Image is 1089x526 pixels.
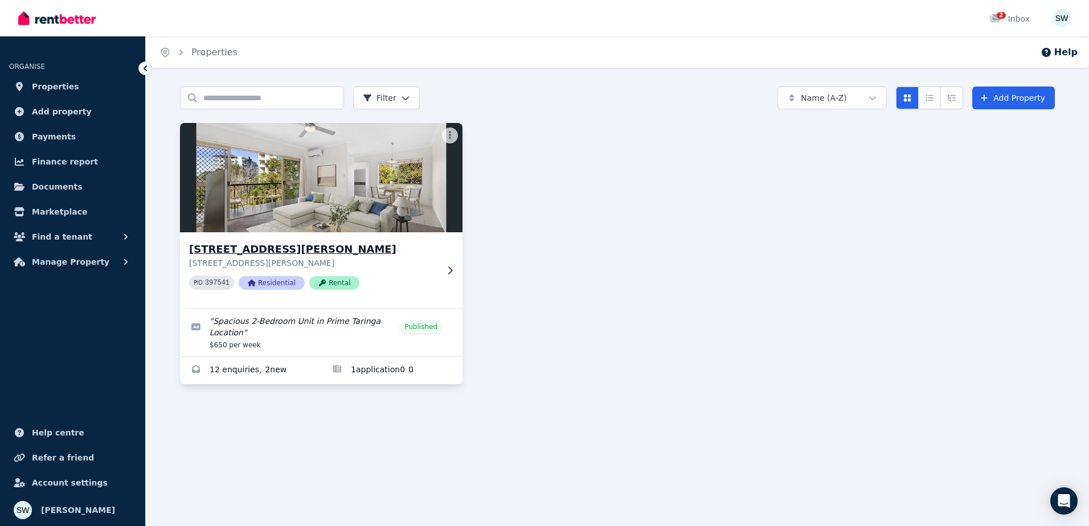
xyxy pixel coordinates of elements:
button: Name (A-Z) [777,87,887,109]
a: Add Property [972,87,1055,109]
nav: Breadcrumb [146,36,251,68]
button: Card view [896,87,919,109]
span: Finance report [32,155,98,169]
span: Name (A-Z) [801,92,847,104]
span: Properties [32,80,79,93]
span: 2 [997,12,1006,19]
button: More options [442,128,458,143]
button: Filter [353,87,420,109]
a: Applications for Unit 8/162 Swann Rd, Taringa [321,357,462,384]
a: Marketplace [9,200,136,223]
button: Find a tenant [9,225,136,248]
img: Sam Watson [1053,9,1071,27]
div: Open Intercom Messenger [1050,487,1078,515]
code: 397541 [205,279,230,287]
span: ORGANISE [9,63,45,71]
span: Residential [239,276,305,290]
span: Refer a friend [32,451,94,465]
span: Documents [32,180,83,194]
button: Help [1041,46,1078,59]
a: Enquiries for Unit 8/162 Swann Rd, Taringa [180,357,321,384]
p: [STREET_ADDRESS][PERSON_NAME] [189,257,437,269]
span: Add property [32,105,92,118]
a: Add property [9,100,136,123]
button: Expanded list view [940,87,963,109]
span: Payments [32,130,76,143]
span: Filter [363,92,396,104]
a: Payments [9,125,136,148]
h3: [STREET_ADDRESS][PERSON_NAME] [189,241,437,257]
a: Properties [9,75,136,98]
div: View options [896,87,963,109]
img: Unit 8/162 Swann Rd, Taringa [173,120,470,235]
button: Manage Property [9,250,136,273]
span: Manage Property [32,255,109,269]
img: Sam Watson [14,501,32,519]
div: Inbox [990,13,1030,24]
span: Find a tenant [32,230,92,244]
span: Help centre [32,426,84,439]
button: Compact list view [918,87,941,109]
a: Unit 8/162 Swann Rd, Taringa[STREET_ADDRESS][PERSON_NAME][STREET_ADDRESS][PERSON_NAME]PID 397541R... [180,123,462,308]
a: Properties [191,47,238,57]
a: Account settings [9,471,136,494]
span: Rental [309,276,359,290]
span: [PERSON_NAME] [41,503,115,517]
a: Refer a friend [9,446,136,469]
img: RentBetter [18,10,96,27]
a: Help centre [9,421,136,444]
a: Edit listing: Spacious 2-Bedroom Unit in Prime Taringa Location [180,309,462,356]
small: PID [194,280,203,286]
a: Finance report [9,150,136,173]
a: Documents [9,175,136,198]
span: Account settings [32,476,108,490]
span: Marketplace [32,205,87,219]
